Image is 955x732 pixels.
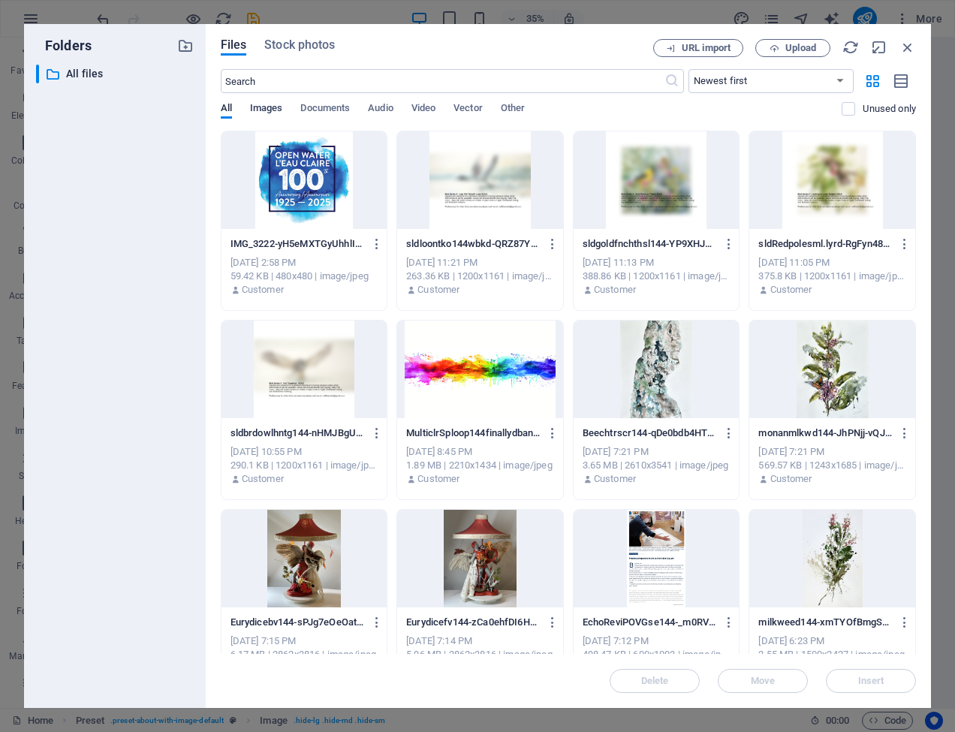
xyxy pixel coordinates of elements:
[583,445,731,459] div: [DATE] 7:21 PM
[221,36,247,54] span: Files
[230,445,378,459] div: [DATE] 10:55 PM
[264,36,335,54] span: Stock photos
[755,39,830,57] button: Upload
[653,39,743,57] button: URL import
[785,44,816,53] span: Upload
[583,256,731,270] div: [DATE] 11:13 PM
[758,426,892,440] p: monanmlkwd144-JhPNjj-vQJPyCWr_w4qEhg.jpg
[230,616,364,629] p: Eurydicebv144-sPJg7eOeOatEXTwtM8AQHg.jpg
[368,99,393,120] span: Audio
[583,616,716,629] p: EchoReviPOVGse144-_m0RV2ydIlukeDQjSXpFWA.jpg
[406,634,554,648] div: [DATE] 7:14 PM
[230,270,378,283] div: 59.42 KB | 480x480 | image/jpeg
[406,616,540,629] p: Eurydicefv144-zCa0ehfDI6H9jegq0ZQ8-Q.jpg
[453,99,483,120] span: Vector
[406,256,554,270] div: [DATE] 11:21 PM
[221,99,232,120] span: All
[250,99,283,120] span: Images
[583,426,716,440] p: Beechtrscr144-qDe0bdb4HTGvFuA-pjKtSg.jpg
[583,270,731,283] div: 388.86 KB | 1200x1161 | image/jpeg
[594,472,636,486] p: Customer
[583,237,716,251] p: sldgoldfnchthsl144-YP9XHJxvDCFs-GkHFqQS5A-3PluY0XojRdz2H2DxyRWVQ.jpg
[417,283,459,297] p: Customer
[36,36,92,56] p: Folders
[177,38,194,54] i: Create new folder
[411,99,435,120] span: Video
[594,283,636,297] p: Customer
[758,634,906,648] div: [DATE] 6:23 PM
[242,472,284,486] p: Customer
[230,459,378,472] div: 290.1 KB | 1200x1161 | image/jpeg
[230,256,378,270] div: [DATE] 2:58 PM
[300,99,350,120] span: Documents
[770,472,812,486] p: Customer
[758,270,906,283] div: 375.8 KB | 1200x1161 | image/jpeg
[758,648,906,661] div: 2.55 MB | 1500x2427 | image/jpeg
[758,459,906,472] div: 569.57 KB | 1243x1685 | image/jpeg
[230,648,378,661] div: 6.17 MB | 2862x3816 | image/jpeg
[871,39,887,56] i: Minimize
[36,65,39,83] div: ​
[758,445,906,459] div: [DATE] 7:21 PM
[417,472,459,486] p: Customer
[842,39,859,56] i: Reload
[406,426,540,440] p: MulticlrSploop144finallydbanner---A-SmAp9D7mrGbbbG6zxw-4cCl2oCTMe5qZ3ZFTu7Nkw.jpg
[230,634,378,648] div: [DATE] 7:15 PM
[406,459,554,472] div: 1.89 MB | 2210x1434 | image/jpeg
[406,648,554,661] div: 5.96 MB | 2862x3816 | image/jpeg
[583,459,731,472] div: 3.65 MB | 2610x3541 | image/jpeg
[230,237,364,251] p: IMG_3222-yH5eMXTGyUhhlIOOSt3nyA.jpeg
[899,39,916,56] i: Close
[221,69,664,93] input: Search
[758,237,892,251] p: sldRedpolesml.lyrd-RgFyn48IaSQOIpZZOD1scA-6Is4i5cVZwMFa4-AcF_Seg.jpg
[66,65,166,83] p: All files
[242,283,284,297] p: Customer
[758,256,906,270] div: [DATE] 11:05 PM
[863,102,916,116] p: Displays only files that are not in use on the website. Files added during this session can still...
[682,44,731,53] span: URL import
[501,99,525,120] span: Other
[406,270,554,283] div: 263.36 KB | 1200x1161 | image/jpeg
[230,426,364,440] p: sldbrdowlhntg144-nHMJBgUMoYsaAny6cYn3aw-iqO6gjgxbuesO4KnAZX6Tw.jpg
[583,648,731,661] div: 498.47 KB | 600x1003 | image/jpeg
[406,237,540,251] p: sldloontko144wbkd-QRZ87YmI9wF3HMbqHqLU7Q-LeOVgalOXPSpT5BtKum8Lw.jpg
[758,616,892,629] p: milkweed144-xmTYOfBmgSkb53c6aHOIew.jpg
[583,634,731,648] div: [DATE] 7:12 PM
[406,445,554,459] div: [DATE] 8:45 PM
[770,283,812,297] p: Customer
